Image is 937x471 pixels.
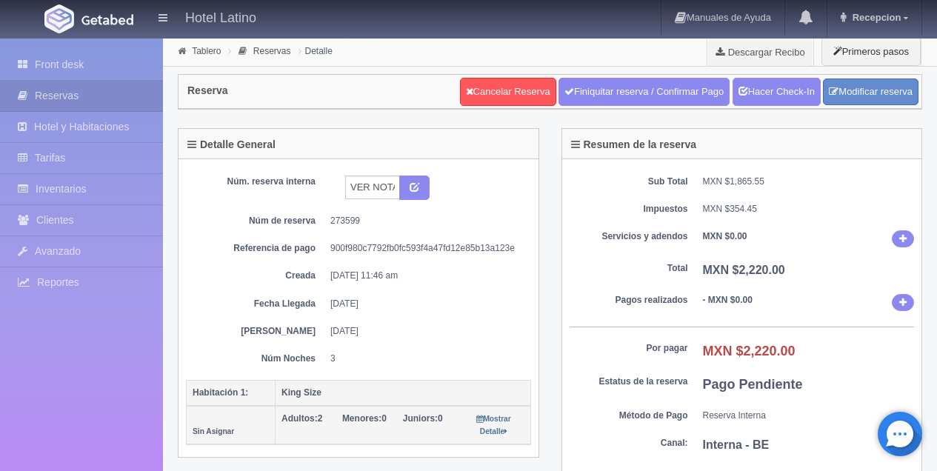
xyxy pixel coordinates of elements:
[197,353,316,365] dt: Núm Noches
[193,387,248,398] b: Habitación 1:
[281,413,322,424] span: 2
[403,413,443,424] span: 0
[849,12,901,23] span: Recepcion
[281,413,318,424] strong: Adultos:
[703,410,915,422] dd: Reserva Interna
[81,14,133,25] img: Getabed
[571,139,697,150] h4: Resumen de la reserva
[276,380,531,406] th: King Size
[330,325,520,338] dd: [DATE]
[703,377,803,392] b: Pago Pendiente
[330,215,520,227] dd: 273599
[570,230,688,243] dt: Servicios y adendos
[570,294,688,307] dt: Pagos realizados
[823,78,918,106] a: Modificar reserva
[570,342,688,355] dt: Por pagar
[330,242,520,255] dd: 900f980c7792fb0fc593f4a47fd12e85b13a123e
[197,242,316,255] dt: Referencia de pago
[821,37,921,66] button: Primeros pasos
[197,215,316,227] dt: Núm de reserva
[703,344,796,358] b: MXN $2,220.00
[476,413,510,436] a: Mostrar Detalle
[197,325,316,338] dt: [PERSON_NAME]
[703,176,915,188] dd: MXN $1,865.55
[295,44,336,58] li: Detalle
[707,37,813,67] a: Descargar Recibo
[187,139,276,150] h4: Detalle General
[44,4,74,33] img: Getabed
[197,176,316,188] dt: Núm. reserva interna
[342,413,381,424] strong: Menores:
[703,231,747,241] b: MXN $0.00
[192,46,221,56] a: Tablero
[330,353,520,365] dd: 3
[570,203,688,216] dt: Impuestos
[403,413,438,424] strong: Juniors:
[570,375,688,388] dt: Estatus de la reserva
[330,298,520,310] dd: [DATE]
[342,413,387,424] span: 0
[193,427,234,435] small: Sin Asignar
[570,437,688,450] dt: Canal:
[570,176,688,188] dt: Sub Total
[197,270,316,282] dt: Creada
[733,78,821,106] a: Hacer Check-In
[703,295,753,305] b: - MXN $0.00
[570,410,688,422] dt: Método de Pago
[570,262,688,275] dt: Total
[460,78,556,106] a: Cancelar Reserva
[476,415,510,435] small: Mostrar Detalle
[558,78,730,106] a: Finiquitar reserva / Confirmar Pago
[703,203,915,216] dd: MXN $354.45
[253,46,291,56] a: Reservas
[185,7,256,26] h4: Hotel Latino
[330,270,520,282] dd: [DATE] 11:46 am
[703,438,770,451] b: Interna - BE
[197,298,316,310] dt: Fecha Llegada
[703,264,785,276] b: MXN $2,220.00
[187,85,228,96] h4: Reserva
